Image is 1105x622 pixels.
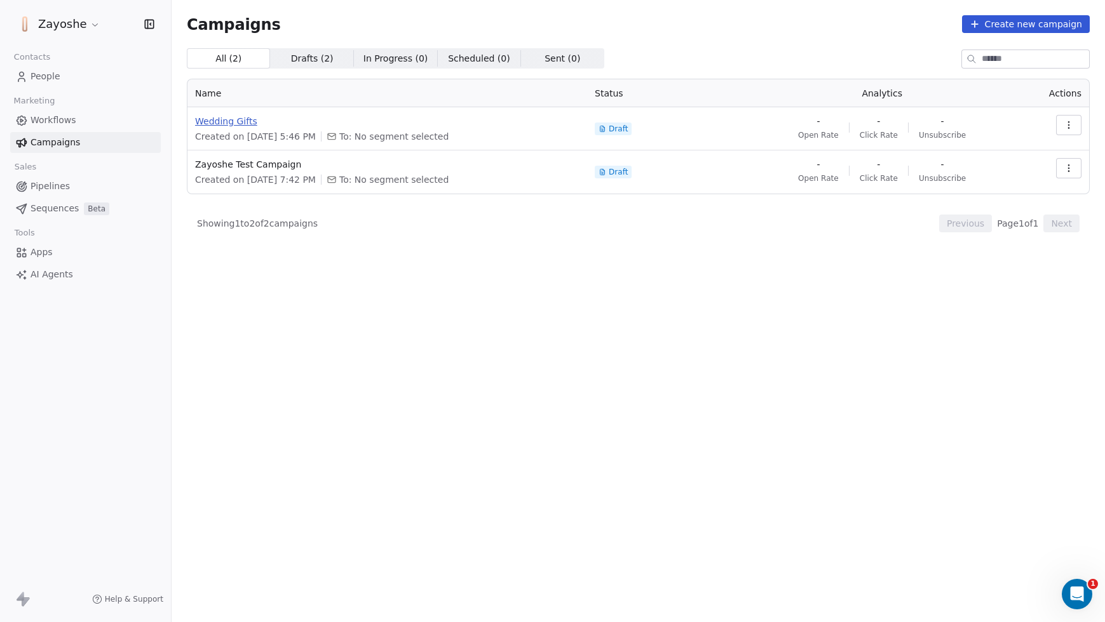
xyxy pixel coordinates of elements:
[609,167,628,177] span: Draft
[84,202,109,215] span: Beta
[746,79,1018,107] th: Analytics
[92,594,163,604] a: Help & Support
[609,124,628,134] span: Draft
[31,202,79,215] span: Sequences
[195,115,580,128] span: Wedding Gifts
[10,132,161,153] a: Campaigns
[448,52,510,65] span: Scheduled ( 0 )
[997,217,1038,230] span: Page 1 of 1
[31,180,70,193] span: Pipelines
[860,130,898,140] span: Click Rate
[587,79,746,107] th: Status
[1062,579,1092,609] iframe: Intercom live chat
[941,158,944,171] span: -
[10,264,161,285] a: AI Agents
[339,130,449,143] span: To: No segment selected
[195,173,316,186] span: Created on [DATE] 7:42 PM
[187,15,281,33] span: Campaigns
[291,52,334,65] span: Drafts ( 2 )
[10,242,161,263] a: Apps
[817,115,820,128] span: -
[8,48,56,67] span: Contacts
[195,158,580,171] span: Zayoshe Test Campaign
[31,70,60,83] span: People
[8,91,60,110] span: Marketing
[339,173,449,186] span: To: No segment selected
[31,268,73,281] span: AI Agents
[877,115,880,128] span: -
[919,173,966,183] span: Unsubscribe
[15,13,103,35] button: Zayoshe
[1088,579,1098,589] span: 1
[817,158,820,171] span: -
[31,114,76,127] span: Workflows
[31,246,53,259] span: Apps
[363,52,428,65] span: In Progress ( 0 )
[10,110,161,131] a: Workflows
[1018,79,1089,107] th: Actions
[31,136,80,149] span: Campaigns
[195,130,316,143] span: Created on [DATE] 5:46 PM
[1043,215,1080,232] button: Next
[197,217,318,230] span: Showing 1 to 2 of 2 campaigns
[38,16,87,32] span: Zayoshe
[187,79,587,107] th: Name
[9,157,42,176] span: Sales
[10,176,161,197] a: Pipelines
[10,198,161,219] a: SequencesBeta
[798,130,839,140] span: Open Rate
[939,215,992,232] button: Previous
[962,15,1090,33] button: Create new campaign
[798,173,839,183] span: Open Rate
[105,594,163,604] span: Help & Support
[877,158,880,171] span: -
[919,130,966,140] span: Unsubscribe
[10,66,161,87] a: People
[860,173,898,183] span: Click Rate
[18,17,33,32] img: zayoshe_logo@2x-300x51-1.png
[9,223,40,242] span: Tools
[545,52,580,65] span: Sent ( 0 )
[941,115,944,128] span: -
